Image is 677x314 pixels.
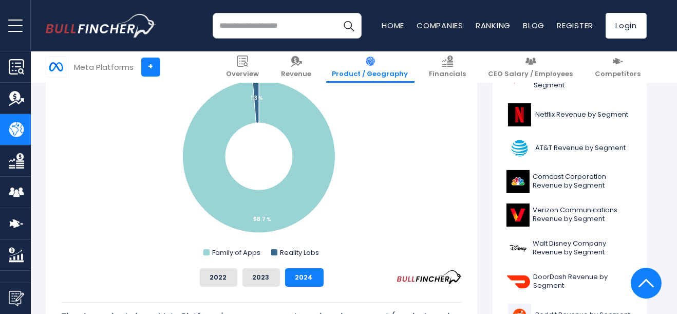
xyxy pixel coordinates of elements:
a: Revenue [275,51,317,83]
span: Financials [429,70,466,79]
span: CEO Salary / Employees [488,70,573,79]
span: Verizon Communications Revenue by Segment [533,206,633,224]
span: Competitors [595,70,641,79]
text: Reality Labs [280,248,319,257]
span: Product / Geography [332,70,408,79]
span: Alphabet Revenue by Segment [534,72,633,90]
button: 2023 [242,268,280,287]
a: Comcast Corporation Revenue by Segment [500,168,639,196]
span: Comcast Corporation Revenue by Segment [533,173,633,190]
img: bullfincher logo [46,14,156,38]
span: Revenue [281,70,311,79]
img: T logo [506,137,532,160]
a: Blog [523,20,544,31]
div: Meta Platforms [74,61,134,73]
img: DASH logo [506,270,531,293]
span: Walt Disney Company Revenue by Segment [533,239,633,257]
span: Overview [226,70,259,79]
button: Search [336,13,362,39]
a: Walt Disney Company Revenue by Segment [500,234,639,263]
a: DoorDash Revenue by Segment [500,268,639,296]
a: Home [382,20,404,31]
a: CEO Salary / Employees [482,51,579,83]
a: AT&T Revenue by Segment [500,134,639,162]
a: Register [557,20,593,31]
a: Overview [220,51,265,83]
a: Login [606,13,647,39]
a: Verizon Communications Revenue by Segment [500,201,639,229]
a: Product / Geography [326,51,415,83]
svg: Meta Platforms's Revenue Share by Segment [61,54,462,260]
tspan: 98.7 % [253,215,271,223]
span: Netflix Revenue by Segment [535,110,628,119]
tspan: 1.3 % [251,94,263,102]
span: DoorDash Revenue by Segment [534,273,633,290]
img: CMCSA logo [506,170,530,193]
a: Financials [423,51,472,83]
img: DIS logo [506,237,530,260]
img: META logo [46,57,66,77]
span: AT&T Revenue by Segment [535,144,626,153]
img: VZ logo [506,204,530,227]
a: Companies [417,20,463,31]
button: 2022 [200,268,237,287]
button: 2024 [285,268,324,287]
a: + [141,58,160,77]
text: Family of Apps [212,248,260,257]
a: Go to homepage [46,14,156,38]
a: Competitors [589,51,647,83]
a: Netflix Revenue by Segment [500,101,639,129]
a: Ranking [476,20,511,31]
img: NFLX logo [506,103,532,126]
